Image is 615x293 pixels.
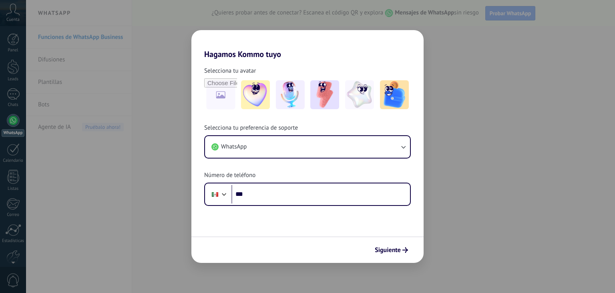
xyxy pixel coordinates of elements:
span: WhatsApp [221,143,247,151]
span: Siguiente [375,247,401,253]
img: -3.jpeg [310,80,339,109]
img: -1.jpeg [241,80,270,109]
img: -4.jpeg [345,80,374,109]
span: Número de teléfono [204,171,255,179]
button: WhatsApp [205,136,410,158]
h2: Hagamos Kommo tuyo [191,30,424,59]
span: Selecciona tu avatar [204,67,256,75]
img: -5.jpeg [380,80,409,109]
span: Selecciona tu preferencia de soporte [204,124,298,132]
img: -2.jpeg [276,80,305,109]
div: Mexico: + 52 [207,186,223,203]
button: Siguiente [371,243,412,257]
